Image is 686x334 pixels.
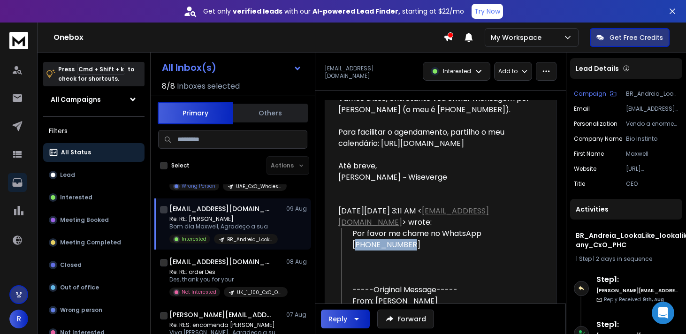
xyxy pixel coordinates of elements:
div: Activities [570,199,682,220]
h1: [EMAIL_ADDRESS][DOMAIN_NAME] [169,204,273,213]
span: 1 Step [576,255,592,263]
p: Email [574,105,590,113]
button: Lead [43,166,145,184]
p: Interested [182,235,206,243]
p: Get Free Credits [610,33,663,42]
div: Bom dia Maxwell, Agradeço a sua disponibilidade e interesse. Vamos a isso, entretanto vou enviar ... [338,48,535,183]
p: Re: RES: encomenda [PERSON_NAME] [169,321,282,329]
p: [URL][DOMAIN_NAME] [626,165,678,173]
p: Re: RE: order Des [169,268,282,276]
button: R [9,310,28,328]
p: BR_Andreia_LookaLike_lookalike_1-any_CxO_PHC [227,236,272,243]
p: Bom dia Maxwell, Agradeço a sua [169,223,278,230]
h1: All Campaigns [51,95,101,104]
button: Try Now [472,4,503,19]
p: Reply Received [604,296,664,303]
p: BR_Andreia_LookaLike_lookalike_1-any_CxO_PHC [626,90,678,98]
button: Reply [321,310,370,328]
p: My Workspace [491,33,545,42]
button: Out of office [43,278,145,297]
p: Meeting Completed [60,239,121,246]
div: Open Intercom Messenger [652,302,674,324]
p: Out of office [60,284,99,291]
p: Des, thank you for your [169,276,282,283]
p: Re: RE: [PERSON_NAME] [169,215,278,223]
button: Primary [158,102,233,124]
p: Bio Instinto [626,135,678,143]
p: Campaign [574,90,606,98]
button: Meeting Booked [43,211,145,229]
p: Add to [498,68,518,75]
button: Forward [377,310,434,328]
p: UAE_CxO_Wholesale_Food_Beverage_PHC [236,183,281,190]
p: Maxwell [626,150,678,158]
h1: Onebox [53,32,443,43]
p: Press to check for shortcuts. [58,65,134,83]
p: All Status [61,149,91,156]
p: [EMAIL_ADDRESS][DOMAIN_NAME] [626,105,678,113]
p: Closed [60,261,82,269]
button: All Campaigns [43,90,145,109]
h1: BR_Andreia_LookaLike_lookalike_1-any_CxO_PHC [576,231,677,250]
div: [DATE][DATE] 3:11 AM < > wrote: [338,205,535,228]
button: Closed [43,256,145,274]
p: Personalization [574,120,617,128]
p: Interested [443,68,471,75]
p: Vendo a enorme variedade de produtos da Bio Instinto (+300 no catálogo!), pensei como vocês garan... [626,120,678,128]
img: logo [9,32,28,49]
p: Lead Details [576,64,619,73]
p: Lead [60,171,75,179]
p: Wrong Person [182,182,215,190]
p: Interested [60,194,92,201]
span: Cmd + Shift + k [77,64,125,75]
p: Not Interested [182,288,216,296]
div: Reply [328,314,347,324]
button: Others [233,103,308,123]
strong: AI-powered Lead Finder, [313,7,400,16]
p: website [574,165,596,173]
p: Try Now [474,7,500,16]
p: [EMAIL_ADDRESS][DOMAIN_NAME] [325,65,417,80]
span: 9th, Aug [643,296,664,303]
button: All Inbox(s) [154,58,309,77]
a: [EMAIL_ADDRESS][DOMAIN_NAME] [338,205,489,228]
button: Meeting Completed [43,233,145,252]
label: Select [171,162,190,169]
h6: [PERSON_NAME][EMAIL_ADDRESS][DOMAIN_NAME] [596,287,678,294]
button: Get Free Credits [590,28,670,47]
h3: Inboxes selected [177,81,240,92]
p: Company Name [574,135,622,143]
button: Wrong person [43,301,145,319]
h6: Step 1 : [596,274,678,285]
p: Get only with our starting at $22/mo [203,7,464,16]
h1: [PERSON_NAME][EMAIL_ADDRESS][DOMAIN_NAME] [169,310,273,319]
p: Meeting Booked [60,216,109,224]
span: 8 / 8 [162,81,175,92]
p: 09 Aug [286,205,307,213]
p: title [574,180,585,188]
h6: Step 1 : [596,319,678,330]
p: Wrong person [60,306,102,314]
p: UK_1_100_CxO_OPS_PHC_Part2 [237,289,282,296]
button: Interested [43,188,145,207]
h1: All Inbox(s) [162,63,216,72]
p: 07 Aug [286,311,307,319]
h1: [EMAIL_ADDRESS][DOMAIN_NAME] [169,257,273,266]
span: 2 days in sequence [596,255,652,263]
div: | [576,255,677,263]
button: All Status [43,143,145,162]
p: First Name [574,150,604,158]
strong: verified leads [233,7,282,16]
p: 08 Aug [286,258,307,266]
h3: Filters [43,124,145,137]
p: CEO [626,180,678,188]
button: Campaign [574,90,617,98]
